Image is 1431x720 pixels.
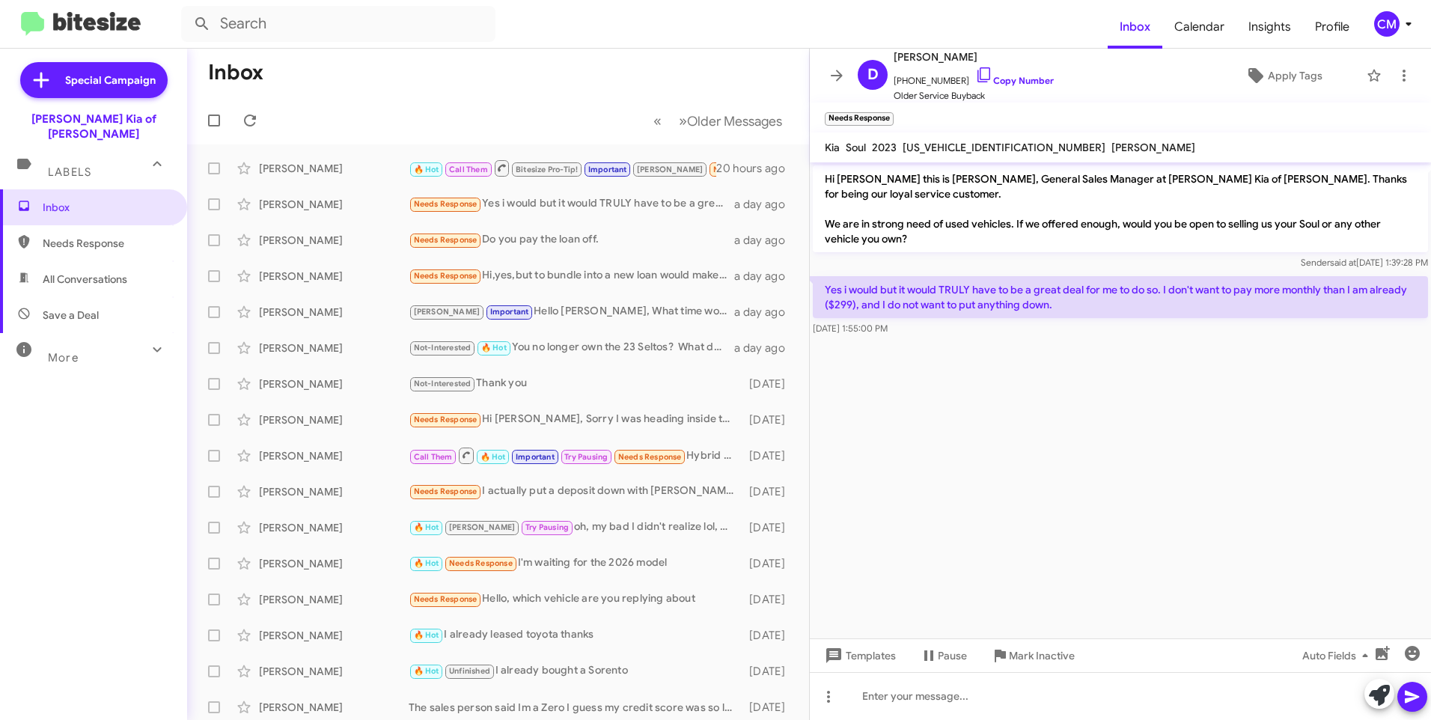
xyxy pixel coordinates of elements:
span: [PERSON_NAME] [449,522,516,532]
span: [PERSON_NAME] [894,48,1054,66]
span: [US_VEHICLE_IDENTIFICATION_NUMBER] [903,141,1105,154]
span: Auto Fields [1302,642,1374,669]
span: Templates [822,642,896,669]
button: Auto Fields [1290,642,1386,669]
div: [DATE] [742,700,797,715]
span: Needs Response [414,415,477,424]
span: Unfinished [449,666,490,676]
nav: Page navigation example [645,106,791,136]
input: Search [181,6,495,42]
div: Do you pay the loan off. [409,231,734,248]
span: All Conversations [43,272,127,287]
a: Special Campaign [20,62,168,98]
span: Older Service Buyback [894,88,1054,103]
div: [DATE] [742,556,797,571]
span: Try Pausing [564,452,608,462]
div: Hi [PERSON_NAME], Sorry I was heading inside to Dentist. I already connected with [PERSON_NAME] (... [409,411,742,428]
span: 🔥 Hot [414,558,439,568]
div: [PERSON_NAME] [259,592,409,607]
span: 🔥 Hot [414,630,439,640]
span: Important [490,307,529,317]
span: Needs Response [414,199,477,209]
div: [DATE] [742,484,797,499]
span: Important [588,165,627,174]
div: Yes i would but it would TRULY have to be a great deal for me to do so. I don't want to pay more ... [409,195,734,213]
span: Call Them [414,452,453,462]
span: » [679,112,687,130]
button: Templates [810,642,908,669]
span: Soul [846,141,866,154]
small: Needs Response [825,112,894,126]
span: Not-Interested [414,343,472,353]
div: [DATE] [742,376,797,391]
div: [PERSON_NAME] [259,664,409,679]
div: [PERSON_NAME] [259,305,409,320]
span: D [867,63,879,87]
div: [PERSON_NAME] [259,376,409,391]
span: Needs Response [414,486,477,496]
a: Profile [1303,5,1361,49]
div: The sales person said Im a Zero I guess my credit score was so low I couldnt leave the lot with a... [409,700,742,715]
div: Hello [PERSON_NAME], What time works for you the 15th? [409,303,734,320]
p: Yes i would but it would TRULY have to be a great deal for me to do so. I don't want to pay more ... [813,276,1428,318]
div: [DATE] [742,628,797,643]
span: Apply Tags [1268,62,1322,89]
div: [PERSON_NAME] [259,448,409,463]
span: 🔥 Hot [414,165,439,174]
span: Kia [825,141,840,154]
span: Needs Response [449,558,513,568]
a: Insights [1236,5,1303,49]
div: 20 hours ago [716,161,797,176]
p: Hi [PERSON_NAME] this is [PERSON_NAME], General Sales Manager at [PERSON_NAME] Kia of [PERSON_NAM... [813,165,1428,252]
span: 🔥 Hot [414,522,439,532]
div: [PERSON_NAME] [259,197,409,212]
div: [PERSON_NAME] [259,628,409,643]
div: I actually put a deposit down with [PERSON_NAME] [DATE] for a sorento [409,483,742,500]
span: Needs Response [414,271,477,281]
span: 2023 [872,141,897,154]
div: You no longer own the 23 Seltos? What do you currently drive? [409,339,734,356]
span: « [653,112,662,130]
span: [DATE] 1:55:00 PM [813,323,888,334]
span: Try Pausing [525,522,569,532]
div: I already leased toyota thanks [409,626,742,644]
div: a day ago [734,197,797,212]
span: Call Them [449,165,488,174]
div: [PERSON_NAME] [259,233,409,248]
span: 🔥 Hot [480,452,506,462]
div: I already bought a Sorento [409,662,742,680]
div: [DATE] [742,448,797,463]
div: [PERSON_NAME] [259,412,409,427]
button: Next [670,106,791,136]
div: [PERSON_NAME] [259,341,409,356]
span: Bitesize Pro-Tip! [516,165,578,174]
div: Call me [409,159,716,177]
span: Pause [938,642,967,669]
span: 🔥 Hot [414,666,439,676]
span: Inbox [43,200,170,215]
div: [DATE] [742,664,797,679]
div: [PERSON_NAME] [259,556,409,571]
div: [PERSON_NAME] [259,269,409,284]
span: Labels [48,165,91,179]
span: [PERSON_NAME] [637,165,704,174]
div: Thank you [409,375,742,392]
span: Needs Response [414,594,477,604]
button: CM [1361,11,1415,37]
div: a day ago [734,341,797,356]
div: Hello, which vehicle are you replying about [409,591,742,608]
div: a day ago [734,305,797,320]
span: Save a Deal [43,308,99,323]
button: Pause [908,642,979,669]
div: oh, my bad I didn't realize lol, but I'll go look to see if we got them in [409,519,742,536]
span: Needs Response [43,236,170,251]
div: [DATE] [742,592,797,607]
div: [PERSON_NAME] [259,161,409,176]
span: Not-Interested [414,379,472,388]
span: Important [516,452,555,462]
div: a day ago [734,233,797,248]
span: Sender [DATE] 1:39:28 PM [1301,257,1428,268]
h1: Inbox [208,61,263,85]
